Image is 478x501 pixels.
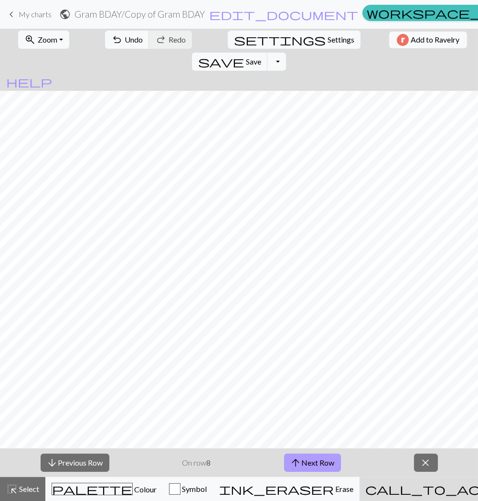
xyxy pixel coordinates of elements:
[6,6,52,22] a: My charts
[389,32,467,48] button: Add to Ravelry
[198,55,244,68] span: save
[133,485,157,494] span: Colour
[38,35,57,44] span: Zoom
[213,477,360,501] button: Erase
[163,477,213,501] button: Symbol
[228,31,361,49] button: SettingsSettings
[105,31,149,49] button: Undo
[328,34,354,45] span: Settings
[290,456,302,469] span: arrow_upward
[192,53,268,71] button: Save
[6,482,18,496] span: highlight_alt
[182,457,211,468] p: On row
[111,33,123,46] span: undo
[19,10,52,19] span: My charts
[246,57,261,66] span: Save
[6,75,52,88] span: help
[411,34,459,46] span: Add to Ravelry
[209,8,358,21] span: edit_document
[207,458,211,467] strong: 8
[6,8,17,21] span: keyboard_arrow_left
[219,482,334,496] span: ink_eraser
[234,34,326,45] i: Settings
[125,35,143,44] span: Undo
[24,33,36,46] span: zoom_in
[334,484,353,493] span: Erase
[52,482,132,496] span: palette
[45,477,163,501] button: Colour
[397,34,409,46] img: Ravelry
[181,484,207,493] span: Symbol
[74,9,205,20] h2: Gram BDAY / Copy of Gram BDAY
[234,33,326,46] span: settings
[47,456,58,469] span: arrow_downward
[18,484,39,493] span: Select
[59,8,71,21] span: public
[18,31,69,49] button: Zoom
[284,454,341,472] button: Next Row
[420,456,432,469] span: close
[41,454,109,472] button: Previous Row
